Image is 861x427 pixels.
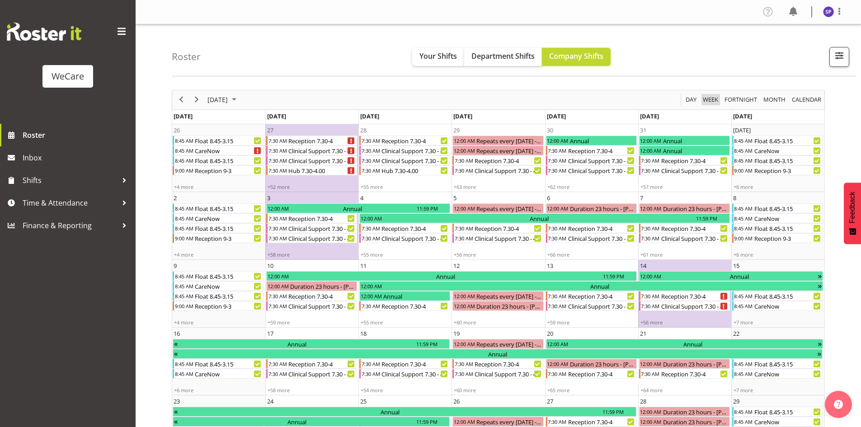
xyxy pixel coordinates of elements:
div: CareNow [194,282,263,291]
div: +59 more [546,319,638,326]
td: Friday, November 14, 2025 [638,260,731,328]
div: Clinical Support 7.30 - 4 Begin From Monday, November 10, 2025 at 7:30:00 AM GMT+13:00 Ends At Mo... [266,301,357,311]
td: Thursday, November 20, 2025 [545,328,638,395]
div: Clinical Support 7.30 - 4 Begin From Friday, November 7, 2025 at 7:30:00 AM GMT+13:00 Ends At Fri... [639,233,730,243]
div: 8:45 AM [734,214,753,223]
div: Hub 7.30-4.00 Begin From Monday, October 27, 2025 at 7:30:00 AM GMT+13:00 Ends At Monday, October... [266,165,357,175]
div: CareNow [753,214,823,223]
div: 12:00 AM [640,204,662,213]
div: +60 more [452,319,544,326]
div: Reception 7.30-4 Begin From Monday, October 27, 2025 at 7:30:00 AM GMT+13:00 Ends At Monday, Octo... [266,136,357,145]
div: +4 more [172,251,264,258]
div: Float 8.45-3.15 Begin From Saturday, November 8, 2025 at 8:45:00 AM GMT+13:00 Ends At Saturday, N... [732,223,823,233]
span: Shifts [23,174,118,187]
div: +55 more [359,319,451,326]
div: Clinical Support 7.30 - 4 Begin From Tuesday, November 4, 2025 at 7:30:00 AM GMT+13:00 Ends At Tu... [359,233,450,243]
td: Saturday, November 1, 2025 [731,124,824,192]
div: 12:00 AM [360,282,382,291]
div: Float 8.45-3.15 [753,291,823,300]
div: 7:30 AM [640,301,660,310]
div: November 2025 [204,90,242,109]
div: 7:30 AM [361,234,381,243]
div: Float 8.45-3.15 [194,156,263,165]
div: 7:30 AM [361,301,381,310]
div: +6 more [732,251,824,258]
button: Company Shifts [542,48,611,66]
span: Month [762,94,786,105]
div: Reception 7.30-4 [474,224,543,233]
td: Saturday, November 15, 2025 [731,260,824,328]
div: 7:30 AM [268,301,287,310]
div: Float 8.45-3.15 [194,204,263,213]
div: Annual [382,282,817,291]
div: 7:30 AM [640,156,660,165]
div: +57 more [639,183,731,190]
span: Finance & Reporting [23,219,118,232]
td: Saturday, November 22, 2025 [731,328,824,395]
div: 7:30 AM [361,156,381,165]
div: Reception 7.30-4 [474,156,543,165]
div: Reception 9-3 Begin From Sunday, November 2, 2025 at 9:00:00 AM GMT+13:00 Ends At Sunday, Novembe... [173,233,263,243]
div: Clinical Support 7.30 - 4 [381,146,450,155]
div: Repeats every [DATE] - [PERSON_NAME] [475,291,543,300]
div: +52 more [266,183,358,190]
div: 8:45 AM [734,224,753,233]
span: Company Shifts [549,51,603,61]
td: Monday, November 17, 2025 [265,328,358,395]
td: Wednesday, November 19, 2025 [452,328,545,395]
td: Monday, November 3, 2025 [265,192,358,260]
td: Tuesday, November 4, 2025 [358,192,452,260]
div: 7:30 AM [640,234,660,243]
div: 12:00 AM [360,291,382,300]
div: Reception 7.30-4 [287,136,357,145]
div: Annual Begin From Tuesday, November 11, 2025 at 12:00:00 AM GMT+13:00 Ends At Tuesday, November 1... [359,281,823,291]
div: Reception 7.30-4 Begin From Friday, November 14, 2025 at 7:30:00 AM GMT+13:00 Ends At Friday, Nov... [639,291,730,301]
td: Tuesday, November 18, 2025 [358,328,452,395]
div: Hub 7.30-4.00 [287,166,357,175]
div: Float 8.45-3.15 [753,156,823,165]
div: Duration 23 hours - [PERSON_NAME] [289,282,357,291]
div: 8:45 AM [174,214,194,223]
div: 8:45 AM [174,146,194,155]
div: Float 8.45-3.15 Begin From Sunday, October 26, 2025 at 8:45:00 AM GMT+13:00 Ends At Sunday, Octob... [173,155,263,165]
div: Reception 9-3 Begin From Sunday, November 9, 2025 at 9:00:00 AM GMT+13:00 Ends At Sunday, Novembe... [173,301,263,311]
div: Reception 7.30-4 [660,224,729,233]
div: Reception 9-3 Begin From Saturday, November 8, 2025 at 9:00:00 AM GMT+13:00 Ends At Saturday, Nov... [732,233,823,243]
td: Tuesday, November 11, 2025 [358,260,452,328]
div: Clinical Support 7.30 - 4 [381,234,450,243]
div: Annual [662,136,729,145]
div: 7:30 AM [454,224,474,233]
div: Duration 23 hours - Catherine Stewart Begin From Monday, November 10, 2025 at 12:00:00 AM GMT+13:... [266,281,357,291]
div: 7:30 AM [268,156,287,165]
div: Reception 7.30-4 [287,291,357,300]
div: Reception 7.30-4 [567,224,636,233]
td: Friday, October 31, 2025 [638,124,731,192]
div: 9:00 AM [174,301,194,310]
div: CareNow [753,301,823,310]
div: Float 8.45-3.15 [194,136,263,145]
div: Clinical Support 7.30 - 4 [567,166,636,175]
div: Reception 7.30-4 Begin From Monday, November 3, 2025 at 7:30:00 AM GMT+13:00 Ends At Monday, Nove... [266,213,357,223]
div: Clinical Support 7.30 - 4 [567,301,636,310]
div: 12:00 AM [453,291,475,300]
button: Month [790,94,823,105]
div: 12:00 AM [546,204,569,213]
div: +59 more [266,319,358,326]
div: Clinical Support 7.30 - 4 [474,234,543,243]
div: previous period [174,90,189,109]
td: Wednesday, October 29, 2025 [452,124,545,192]
div: Duration 23 hours - Sanjita Gurung Begin From Friday, November 7, 2025 at 12:00:00 AM GMT+13:00 E... [639,203,730,213]
td: Monday, October 27, 2025 [265,124,358,192]
div: Clinical Support 7.30 - 4 Begin From Monday, November 3, 2025 at 7:30:00 AM GMT+13:00 Ends At Mon... [266,223,357,233]
div: Repeats every wednesday - Mehreen Sardar Begin From Wednesday, October 29, 2025 at 12:00:00 AM GM... [452,136,543,145]
div: Clinical Support 7.30 - 4 Begin From Tuesday, October 28, 2025 at 7:30:00 AM GMT+13:00 Ends At Tu... [359,155,450,165]
div: Clinical Support 7.30 - 4 Begin From Tuesday, October 28, 2025 at 7:30:00 AM GMT+13:00 Ends At Tu... [359,145,450,155]
td: Thursday, October 30, 2025 [545,124,638,192]
div: Reception 9-3 [194,234,263,243]
div: 8:45 AM [734,301,753,310]
div: +56 more [452,251,544,258]
div: +62 more [546,183,638,190]
div: Float 8.45-3.15 [753,136,823,145]
div: Clinical Support 7.30 - 4 [660,166,729,175]
img: sabnam-pun11077.jpg [823,6,834,17]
